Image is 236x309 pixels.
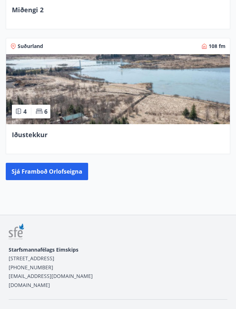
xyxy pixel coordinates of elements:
img: 7sa1LslLnpN6OqSLT7MqncsxYNiZGdZT4Qcjshc2.png [9,224,24,239]
span: [STREET_ADDRESS] [9,255,54,262]
span: Suðurland [18,43,43,50]
button: Sjá framboð orlofseigna [6,163,88,180]
a: [DOMAIN_NAME] [9,282,50,288]
span: Miðengi 2 [12,5,44,14]
span: Iðustekkur [12,130,47,139]
span: Starfsmannafélags Eimskips [9,246,78,253]
span: [EMAIL_ADDRESS][DOMAIN_NAME] [9,273,93,280]
img: Paella dish [6,54,230,124]
span: 4 [23,108,27,116]
span: 6 [44,108,47,116]
span: 108 fm [209,43,226,50]
span: [PHONE_NUMBER] [9,264,53,271]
